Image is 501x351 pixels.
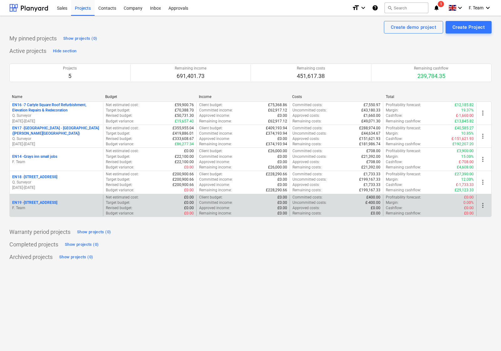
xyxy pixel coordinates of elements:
p: 691,401.73 [175,72,206,80]
div: Name [12,95,100,99]
p: £0.00 [277,205,287,211]
p: Margin : [386,131,399,136]
div: EN17 -[GEOGRAPHIC_DATA] - [GEOGRAPHIC_DATA] ([PERSON_NAME][GEOGRAPHIC_DATA])Q. Surveyor[DATE]-[DATE] [12,126,101,147]
p: Profitability forecast : [386,172,421,177]
p: £0.00 [277,195,287,200]
p: Remaining cashflow : [386,165,421,170]
p: Remaining cashflow : [386,211,421,216]
p: Uncommitted costs : [292,154,327,159]
p: Budget variance : [106,119,134,124]
p: £0.00 [371,205,380,211]
i: Knowledge base [372,4,378,12]
p: £-708.00 [459,159,474,165]
p: £43,180.33 [361,108,380,113]
p: Target budget : [106,154,130,159]
p: Approved income : [199,182,230,188]
span: more_vert [479,178,487,186]
p: Remaining costs : [292,188,322,193]
p: Active projects [9,47,46,55]
button: Show projects (0) [75,227,112,237]
p: Remaining income : [199,211,232,216]
p: £0.00 [277,182,287,188]
p: £0.00 [371,211,380,216]
button: Show projects (0) [62,34,99,44]
div: Income [199,95,287,99]
p: £0.00 [277,200,287,205]
p: £181,986.74 [359,142,380,147]
p: 239,784.35 [414,72,448,80]
p: £21,392.00 [361,165,380,170]
p: Margin : [386,177,399,182]
p: Remaining income : [199,165,232,170]
p: 0.00% [463,200,474,205]
i: keyboard_arrow_down [456,4,464,12]
p: Margin : [386,200,399,205]
p: Q. Surveyor [12,136,101,142]
p: £19,657.40 [175,119,194,124]
p: £4,608.00 [457,165,474,170]
p: Approved income : [199,159,230,165]
p: £228,290.66 [266,188,287,193]
p: 19.37% [461,108,474,113]
p: Approved income : [199,113,230,118]
p: £75,368.86 [268,102,287,108]
p: Profitability forecast : [386,126,421,131]
p: £708.00 [366,159,380,165]
p: Net estimated cost : [106,195,139,200]
p: Committed income : [199,131,233,136]
p: £0.00 [464,195,474,200]
p: 12.00% [461,177,474,182]
p: Cashflow : [386,182,403,188]
p: £29,123.33 [455,188,474,193]
p: Revised budget : [106,113,132,118]
div: Show projects (0) [65,241,99,248]
p: £1,733.33 [364,182,380,188]
p: £0.00 [277,177,287,182]
div: Create Project [452,23,485,31]
p: £0.00 [277,136,287,142]
span: more_vert [479,202,487,209]
p: £374,193.94 [266,142,287,147]
p: £228,290.66 [266,172,287,177]
p: £27,390.00 [455,172,474,177]
p: Target budget : [106,200,130,205]
div: EN19 -[STREET_ADDRESS]F. Team [12,200,101,211]
p: £200,900.66 [173,177,194,182]
p: Projects [63,66,77,71]
p: £22,100.00 [175,154,194,159]
p: 451,617.38 [297,72,325,80]
p: £40,585.27 [455,126,474,131]
p: 5 [63,72,77,80]
p: Approved costs : [292,182,320,188]
p: Revised budget : [106,136,132,142]
p: £50,731.30 [175,113,194,118]
p: Client budget : [199,172,223,177]
span: more_vert [479,109,487,117]
p: Approved income : [199,205,230,211]
p: Committed costs : [292,172,323,177]
p: Budget variance : [106,211,134,216]
p: £44,634.67 [361,131,380,136]
p: £26,000.00 [268,165,287,170]
p: Committed costs : [292,195,323,200]
p: Remaining cashflow [414,66,448,71]
p: £0.00 [464,211,474,216]
p: £419,886.01 [173,131,194,136]
p: Completed projects [9,241,58,248]
p: £3,900.00 [457,148,474,154]
p: Warranty period projects [9,228,70,236]
p: Q. Surveyor [12,180,101,185]
p: £21,392.00 [361,154,380,159]
div: Costs [292,95,380,99]
div: Show projects (0) [77,229,111,236]
p: Remaining costs : [292,165,322,170]
p: £-400.00 [365,200,380,205]
i: notifications [433,4,440,12]
p: £0.00 [277,211,287,216]
p: [DATE] - [DATE] [12,142,101,147]
div: Create demo project [391,23,436,31]
p: Net estimated cost : [106,126,139,131]
button: Hide section [51,46,78,56]
p: Budget variance : [106,188,134,193]
p: £200,900.66 [173,172,194,177]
